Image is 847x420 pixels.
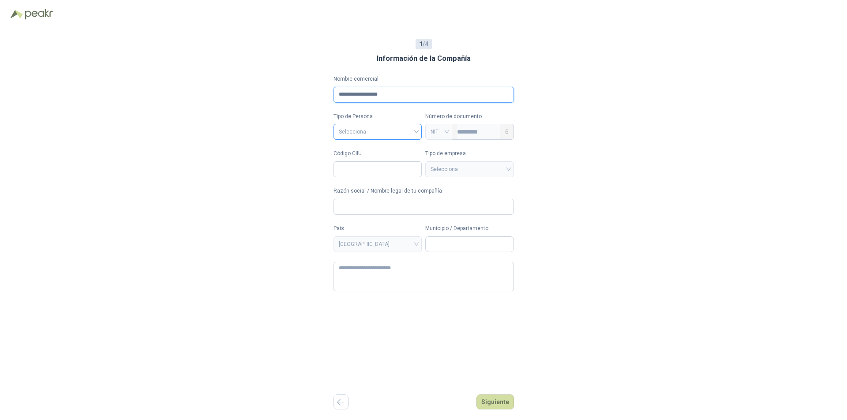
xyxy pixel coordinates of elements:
label: Municipio / Departamento [425,224,514,233]
p: Número de documento [425,112,514,121]
label: Nombre comercial [334,75,514,83]
button: Siguiente [476,394,514,409]
label: Razón social / Nombre legal de tu compañía [334,187,514,195]
label: Tipo de empresa [425,149,514,158]
label: Tipo de Persona [334,112,422,121]
b: 1 [419,41,423,48]
span: / 4 [419,39,428,49]
span: - 6 [502,124,509,139]
span: NIT [431,125,447,138]
label: Pais [334,224,422,233]
img: Logo [11,10,23,19]
label: Código CIIU [334,149,422,158]
img: Peakr [25,9,53,19]
span: COLOMBIA [339,238,417,251]
h3: Información de la Compañía [377,53,471,64]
